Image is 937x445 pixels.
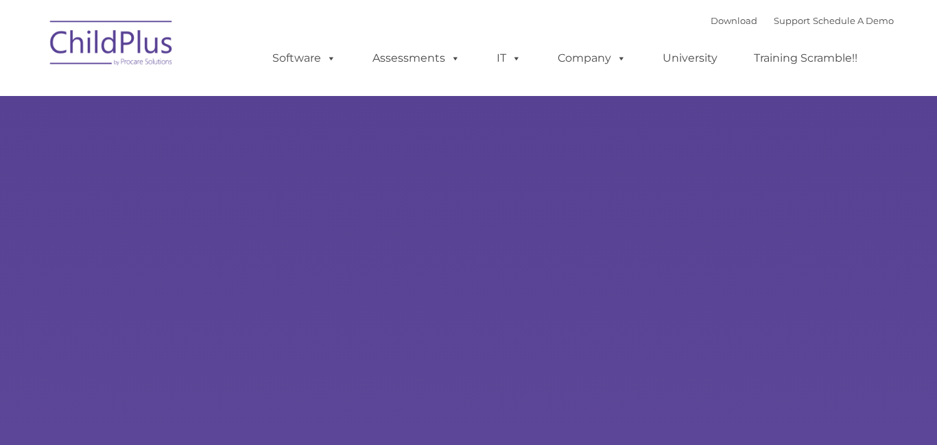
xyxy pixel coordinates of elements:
font: | [711,15,894,26]
a: Software [259,45,350,72]
a: Assessments [359,45,474,72]
img: ChildPlus by Procare Solutions [43,11,180,80]
a: University [649,45,731,72]
a: Schedule A Demo [813,15,894,26]
a: Support [774,15,810,26]
a: IT [483,45,535,72]
a: Training Scramble!! [740,45,871,72]
a: Company [544,45,640,72]
a: Download [711,15,757,26]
